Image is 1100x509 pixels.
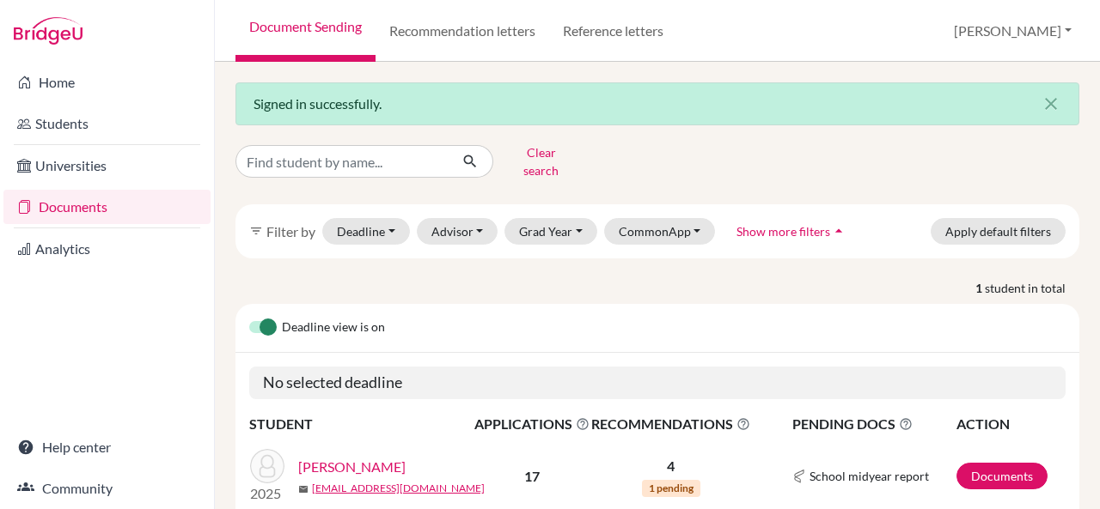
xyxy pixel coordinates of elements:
[249,224,263,238] i: filter_list
[312,481,485,496] a: [EMAIL_ADDRESS][DOMAIN_NAME]
[235,145,449,178] input: Find student by name...
[792,470,806,483] img: Common App logo
[493,139,589,184] button: Clear search
[474,414,590,434] span: APPLICATIONS
[298,484,309,494] span: mail
[249,367,1066,399] h5: No selected deadline
[250,483,284,504] p: 2025
[3,106,211,141] a: Students
[810,467,929,485] span: School midyear report
[956,463,1048,489] a: Documents
[1041,94,1061,114] i: close
[985,279,1079,297] span: student in total
[975,279,985,297] strong: 1
[417,218,498,245] button: Advisor
[722,218,862,245] button: Show more filtersarrow_drop_up
[3,148,211,183] a: Universities
[736,224,830,239] span: Show more filters
[235,82,1079,125] div: Signed in successfully.
[956,413,1066,435] th: ACTION
[249,413,474,435] th: STUDENT
[250,449,284,483] img: Narayan, Aditya
[792,414,955,434] span: PENDING DOCS
[1024,83,1079,124] button: Close
[642,480,700,497] span: 1 pending
[298,457,406,477] a: [PERSON_NAME]
[3,232,211,266] a: Analytics
[3,190,211,224] a: Documents
[504,218,597,245] button: Grad Year
[524,468,540,484] b: 17
[322,218,410,245] button: Deadline
[3,65,211,100] a: Home
[830,222,847,239] i: arrow_drop_up
[591,414,750,434] span: RECOMMENDATIONS
[282,318,385,338] span: Deadline view is on
[946,15,1079,47] button: [PERSON_NAME]
[931,218,1066,245] button: Apply default filters
[14,17,82,45] img: Bridge-U
[3,471,211,506] a: Community
[604,218,716,245] button: CommonApp
[3,430,211,464] a: Help center
[266,223,315,239] span: Filter by
[591,456,750,476] p: 4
